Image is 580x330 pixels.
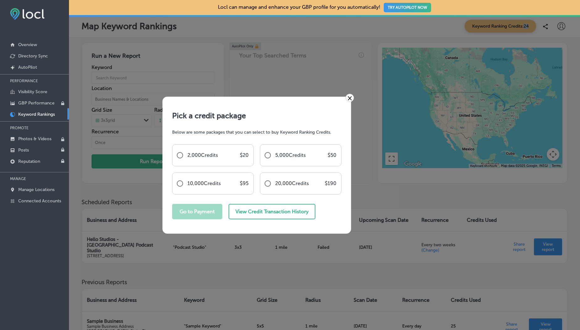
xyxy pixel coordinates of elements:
p: Below are some packages that you can select to buy Keyword Ranking Credits. [172,130,341,135]
p: $ 190 [325,180,336,186]
p: Posts [18,147,29,153]
p: GBP Performance [18,100,55,106]
p: Overview [18,42,37,47]
p: 10,000 Credits [187,180,221,186]
p: Visibility Score [18,89,47,94]
img: fda3e92497d09a02dc62c9cd864e3231.png [10,8,45,20]
p: AutoPilot [18,65,37,70]
p: Keyword Rankings [18,112,55,117]
p: $ 50 [328,152,336,158]
p: Connected Accounts [18,198,61,204]
p: Reputation [18,159,40,164]
p: 20,000 Credits [275,180,309,186]
p: 2,000 Credits [187,152,218,158]
p: $ 20 [240,152,249,158]
h1: Pick a credit package [172,111,341,120]
button: Go to Payment [172,204,222,219]
p: Directory Sync [18,53,48,59]
p: Photos & Videos [18,136,51,141]
p: Manage Locations [18,187,55,192]
button: TRY AUTOPILOT NOW [384,3,431,12]
a: × [345,94,354,102]
p: 5,000 Credits [275,152,306,158]
p: $ 95 [240,180,249,186]
button: View Credit Transaction History [229,204,315,219]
